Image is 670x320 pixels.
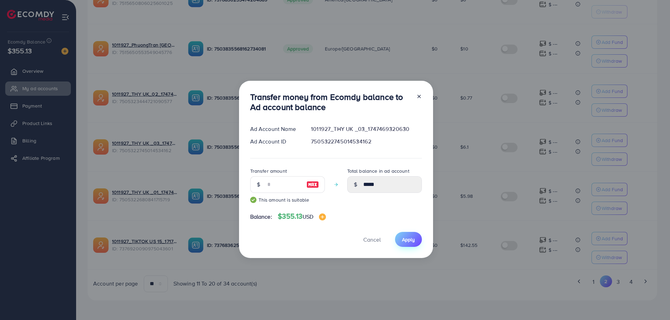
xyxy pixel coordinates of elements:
[250,167,287,174] label: Transfer amount
[278,212,326,221] h4: $355.13
[250,197,256,203] img: guide
[363,236,381,243] span: Cancel
[395,232,422,247] button: Apply
[250,196,325,203] small: This amount is suitable
[245,125,306,133] div: Ad Account Name
[306,180,319,189] img: image
[355,232,389,247] button: Cancel
[245,138,306,146] div: Ad Account ID
[305,125,427,133] div: 1011927_THY UK _03_1747469320630
[640,289,665,315] iframe: Chat
[303,213,313,220] span: USD
[250,213,272,221] span: Balance:
[305,138,427,146] div: 7505322745014534162
[250,92,411,112] h3: Transfer money from Ecomdy balance to Ad account balance
[319,213,326,220] img: image
[347,167,409,174] label: Total balance in ad account
[402,236,415,243] span: Apply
